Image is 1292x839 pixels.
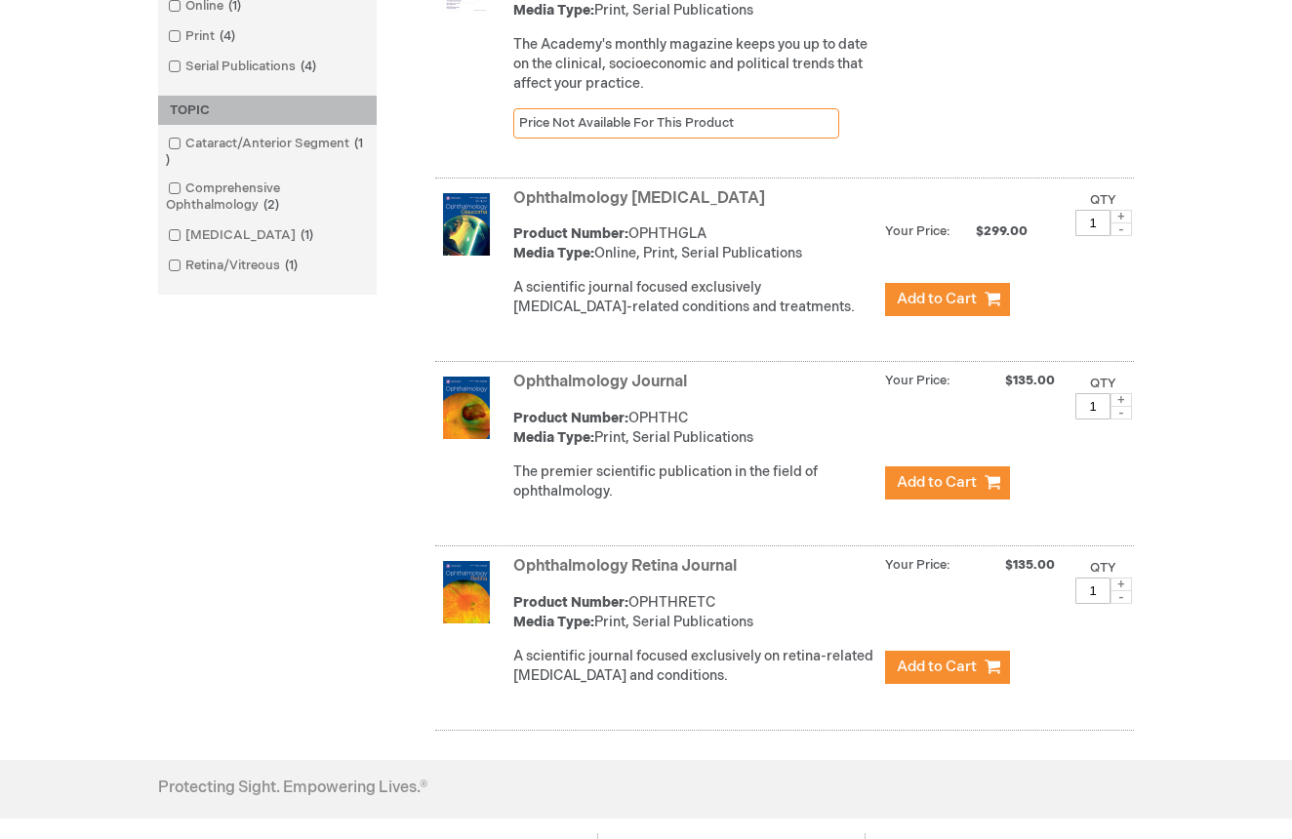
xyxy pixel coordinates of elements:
[513,647,875,686] div: A scientific journal focused exclusively on retina-related [MEDICAL_DATA] and conditions.
[885,283,1010,316] button: Add to Cart
[163,180,372,215] a: Comprehensive Ophthalmology2
[897,473,977,492] span: Add to Cart
[296,227,318,243] span: 1
[1090,192,1116,208] label: Qty
[897,658,977,676] span: Add to Cart
[983,372,1058,390] span: $135.00
[215,28,240,44] span: 4
[1075,578,1110,604] input: Qty
[513,278,875,317] div: A scientific journal focused exclusively [MEDICAL_DATA]-related conditions and treatments.
[513,189,765,208] a: Ophthalmology [MEDICAL_DATA]
[513,462,875,501] div: The premier scientific publication in the field of ophthalmology.
[897,290,977,308] span: Add to Cart
[1090,560,1116,576] label: Qty
[513,429,594,446] strong: Media Type:
[435,377,498,439] img: Ophthalmology Journal
[513,614,594,630] strong: Media Type:
[513,594,628,611] strong: Product Number:
[513,557,737,576] a: Ophthalmology Retina Journal
[435,561,498,623] img: Ophthalmology Retina Journal
[513,2,594,19] strong: Media Type:
[885,466,1010,499] button: Add to Cart
[163,226,321,245] a: [MEDICAL_DATA]1
[513,35,875,94] div: The Academy's monthly magazine keeps you up to date on the clinical, socioeconomic and political ...
[513,108,839,139] div: Price Not Available For This Product
[513,410,628,426] strong: Product Number:
[163,135,372,170] a: Cataract/Anterior Segment1
[513,409,875,448] div: OPHTHC Print, Serial Publications
[435,193,498,256] img: Ophthalmology Glaucoma
[953,223,1030,239] span: $299.00
[296,59,321,74] span: 4
[513,225,628,242] strong: Product Number:
[1090,376,1116,391] label: Qty
[166,136,363,168] span: 1
[513,593,875,632] div: OPHTHRETC Print, Serial Publications
[885,223,950,239] strong: Your Price:
[1075,393,1110,419] input: Qty
[280,258,303,273] span: 1
[163,58,324,76] a: Serial Publications4
[983,556,1058,575] span: $135.00
[513,245,594,261] strong: Media Type:
[885,373,950,388] strong: Your Price:
[885,557,950,573] strong: Your Price:
[158,96,377,126] div: TOPIC
[1075,210,1110,236] input: Qty
[513,373,687,391] a: Ophthalmology Journal
[163,257,305,275] a: Retina/Vitreous1
[163,27,243,46] a: Print4
[259,197,284,213] span: 2
[158,779,427,797] h4: Protecting Sight. Empowering Lives.®
[885,651,1010,684] button: Add to Cart
[513,224,875,263] div: OPHTHGLA Online, Print, Serial Publications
